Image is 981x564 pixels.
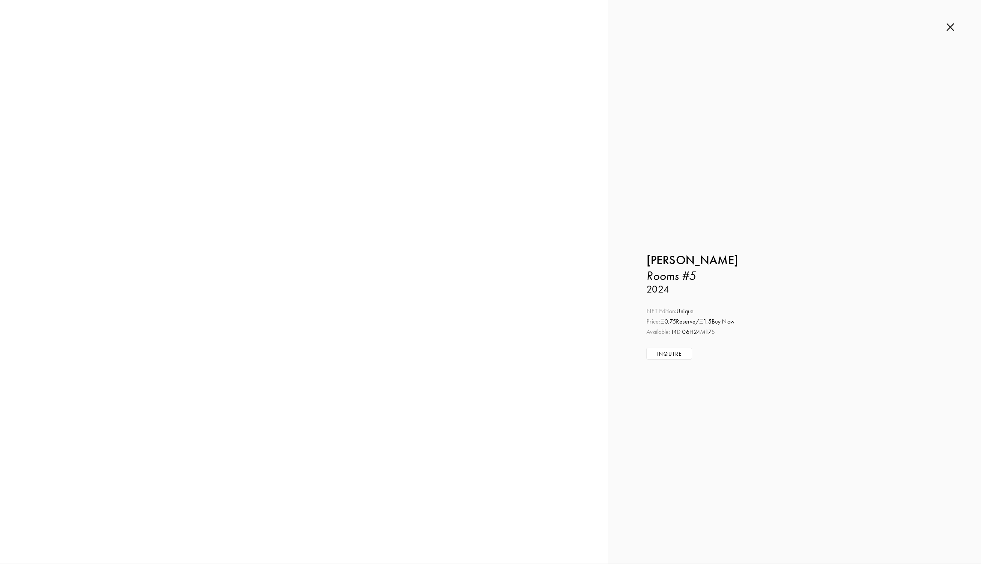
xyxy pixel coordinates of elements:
img: cross.b43b024a.svg [947,23,954,31]
span: 24 [694,328,700,335]
span: Ξ [660,318,664,325]
b: [PERSON_NAME] [646,253,738,268]
span: Available: [646,328,671,335]
i: Rooms #5 [646,268,696,283]
div: Unique [646,307,943,316]
span: S [712,328,715,335]
span: 17 [705,328,711,335]
button: Inquire [646,348,692,360]
span: 06 [682,328,689,335]
span: Price: [646,318,660,325]
span: H [689,328,694,335]
span: NFT Edition: [646,307,676,315]
span: 14 [671,328,677,335]
div: 0.75 Reserve / 1.5 Buy Now [646,317,943,326]
span: M [700,328,705,335]
span: Ξ [699,318,704,325]
h3: 2024 [646,283,943,296]
span: D [677,328,681,335]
